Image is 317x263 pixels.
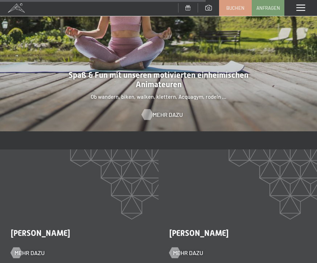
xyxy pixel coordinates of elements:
[15,249,45,257] span: Mehr dazu
[11,229,70,238] span: [PERSON_NAME]
[252,0,284,16] a: Anfragen
[153,111,183,119] span: Mehr dazu
[169,229,229,238] span: [PERSON_NAME]
[256,5,280,11] span: Anfragen
[219,0,251,16] a: Buchen
[226,5,244,11] span: Buchen
[173,249,203,257] span: Mehr dazu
